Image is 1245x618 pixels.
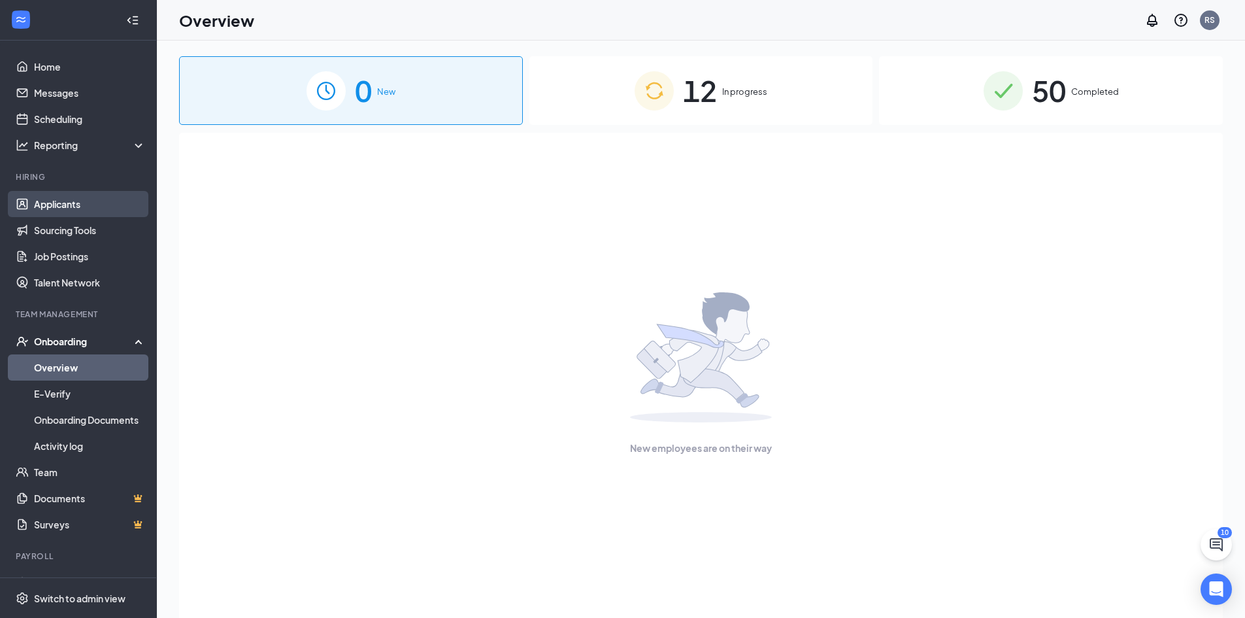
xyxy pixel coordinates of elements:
div: Payroll [16,551,143,562]
a: Onboarding Documents [34,407,146,433]
svg: Analysis [16,139,29,152]
span: 12 [683,68,717,113]
a: SurveysCrown [34,511,146,538]
span: 0 [355,68,372,113]
span: Completed [1071,85,1119,98]
a: Applicants [34,191,146,217]
span: 50 [1032,68,1066,113]
div: Reporting [34,139,146,152]
svg: UserCheck [16,335,29,348]
a: Sourcing Tools [34,217,146,243]
div: Team Management [16,309,143,320]
span: New [377,85,395,98]
a: Home [34,54,146,80]
a: Overview [34,354,146,381]
svg: Collapse [126,14,139,27]
svg: WorkstreamLogo [14,13,27,26]
button: ChatActive [1201,529,1232,560]
span: In progress [722,85,767,98]
a: DocumentsCrown [34,485,146,511]
div: RS [1204,14,1215,26]
a: Scheduling [34,106,146,132]
svg: QuestionInfo [1173,12,1189,28]
div: 10 [1218,527,1232,538]
svg: Settings [16,592,29,605]
span: New employees are on their way [630,441,772,455]
a: Talent Network [34,269,146,296]
a: Job Postings [34,243,146,269]
div: Onboarding [34,335,135,348]
a: PayrollCrown [34,570,146,596]
svg: ChatActive [1208,537,1224,553]
div: Open Intercom Messenger [1201,574,1232,605]
a: E-Verify [34,381,146,407]
svg: Notifications [1144,12,1160,28]
a: Messages [34,80,146,106]
a: Activity log [34,433,146,459]
div: Hiring [16,171,143,182]
a: Team [34,459,146,485]
h1: Overview [179,9,254,31]
div: Switch to admin view [34,592,125,605]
